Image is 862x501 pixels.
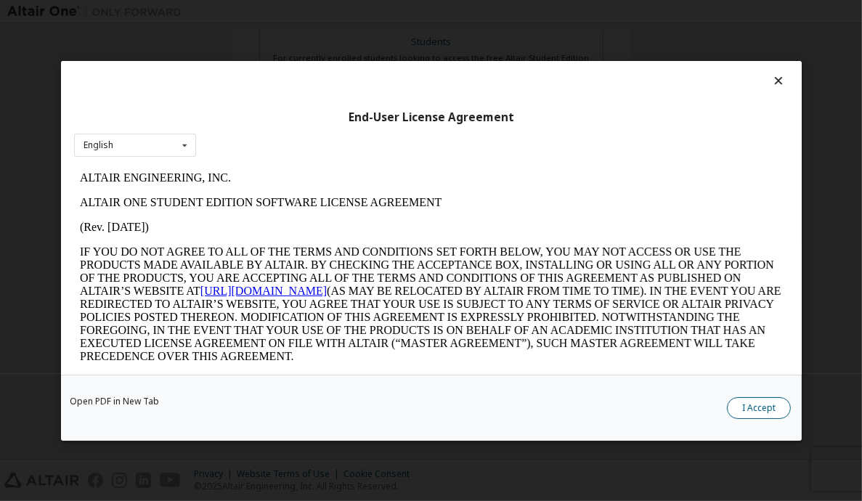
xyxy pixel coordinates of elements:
[74,110,789,124] div: End-User License Agreement
[6,30,709,44] p: ALTAIR ONE STUDENT EDITION SOFTWARE LICENSE AGREEMENT
[84,141,113,150] div: English
[70,397,159,406] a: Open PDF in New Tab
[6,55,709,68] p: (Rev. [DATE])
[6,6,709,19] p: ALTAIR ENGINEERING, INC.
[126,119,253,131] a: [URL][DOMAIN_NAME]
[727,397,791,419] button: I Accept
[6,209,709,274] p: This Altair One Student Edition Software License Agreement (“Agreement”) is between Altair Engine...
[6,80,709,197] p: IF YOU DO NOT AGREE TO ALL OF THE TERMS AND CONDITIONS SET FORTH BELOW, YOU MAY NOT ACCESS OR USE...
